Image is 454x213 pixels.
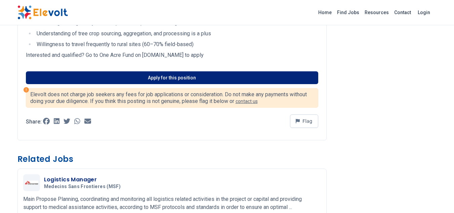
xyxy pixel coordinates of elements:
[414,6,434,19] a: Login
[26,119,42,125] p: Share:
[30,91,314,105] p: Elevolt does not charge job seekers any fees for job applications or consideration. Do not make a...
[420,181,454,213] iframe: Chat Widget
[23,195,321,211] p: Main Propose Planning, coordinating and monitoring all logistics related activities in the projec...
[334,7,362,18] a: Find Jobs
[26,71,318,84] a: Apply for this position
[391,7,414,18] a: Contact
[26,51,318,59] p: Interested and qualified? Go to One Acre Fund on [DOMAIN_NAME] to apply
[25,181,38,185] img: Medecins Sans Frontieres (MSF)
[362,7,391,18] a: Resources
[316,7,334,18] a: Home
[44,176,124,184] h3: Logistics Manager
[17,154,327,165] h3: Related Jobs
[44,184,121,190] span: Medecins Sans Frontieres (MSF)
[17,5,68,20] img: Elevolt
[290,114,318,128] button: Flag
[35,40,318,48] li: Willingness to travel frequently to rural sites (60–70% field-based)
[236,99,258,104] a: contact us
[35,30,318,38] li: Understanding of tree crop sourcing, aggregation, and processing is a plus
